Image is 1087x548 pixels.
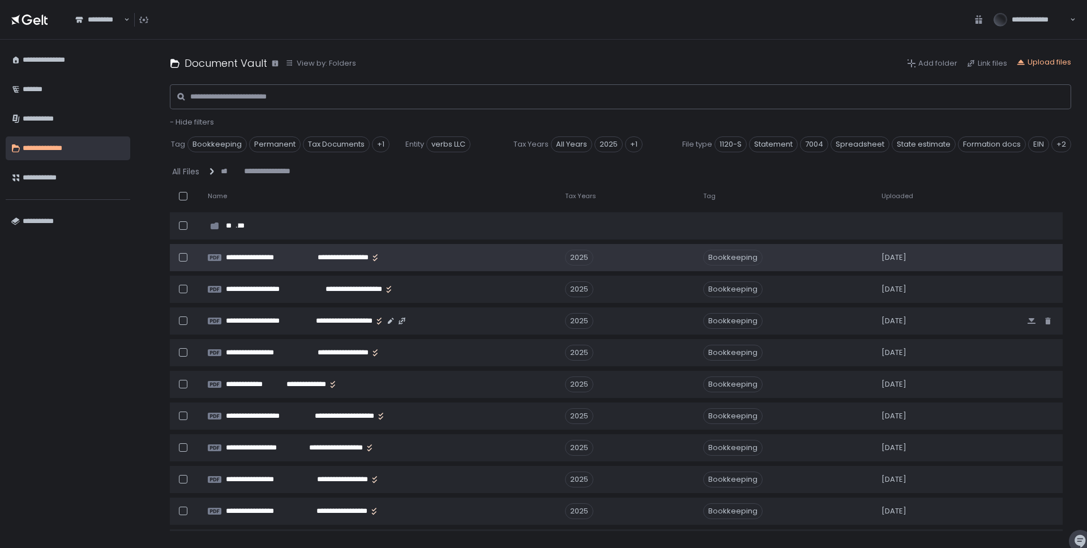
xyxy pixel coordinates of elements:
[565,503,593,519] div: 2025
[881,284,906,294] span: [DATE]
[513,139,549,149] span: Tax Years
[565,345,593,361] div: 2025
[565,376,593,392] div: 2025
[625,136,643,152] div: +1
[881,411,906,421] span: [DATE]
[1028,136,1049,152] span: EIN
[68,8,130,32] div: Search for option
[958,136,1026,152] span: Formation docs
[749,136,798,152] span: Statement
[551,136,592,152] span: All Years
[892,136,956,152] span: State estimate
[682,139,712,149] span: File type
[703,440,763,456] span: Bookkeeping
[703,250,763,266] span: Bookkeeping
[171,139,185,149] span: Tag
[172,166,199,177] div: All Files
[881,379,906,389] span: [DATE]
[1051,136,1071,152] div: +2
[881,474,906,485] span: [DATE]
[703,192,716,200] span: Tag
[881,192,913,200] span: Uploaded
[565,281,593,297] div: 2025
[881,348,906,358] span: [DATE]
[1016,57,1071,67] button: Upload files
[185,55,267,71] h1: Document Vault
[122,14,123,25] input: Search for option
[831,136,889,152] span: Spreadsheet
[285,58,356,68] button: View by: Folders
[881,316,906,326] span: [DATE]
[565,192,596,200] span: Tax Years
[703,503,763,519] span: Bookkeeping
[881,443,906,453] span: [DATE]
[426,136,470,152] span: verbs LLC
[907,58,957,68] button: Add folder
[594,136,623,152] span: 2025
[800,136,828,152] span: 7004
[565,408,593,424] div: 2025
[249,136,301,152] span: Permanent
[703,345,763,361] span: Bookkeeping
[565,250,593,266] div: 2025
[703,472,763,487] span: Bookkeeping
[966,58,1007,68] button: Link files
[881,252,906,263] span: [DATE]
[170,117,214,127] button: - Hide filters
[703,281,763,297] span: Bookkeeping
[703,313,763,329] span: Bookkeeping
[405,139,424,149] span: Entity
[703,376,763,392] span: Bookkeeping
[565,472,593,487] div: 2025
[714,136,747,152] span: 1120-S
[565,440,593,456] div: 2025
[172,166,202,177] button: All Files
[881,506,906,516] span: [DATE]
[187,136,247,152] span: Bookkeeping
[703,408,763,424] span: Bookkeeping
[372,136,390,152] div: +1
[565,313,593,329] div: 2025
[208,192,227,200] span: Name
[303,136,370,152] span: Tax Documents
